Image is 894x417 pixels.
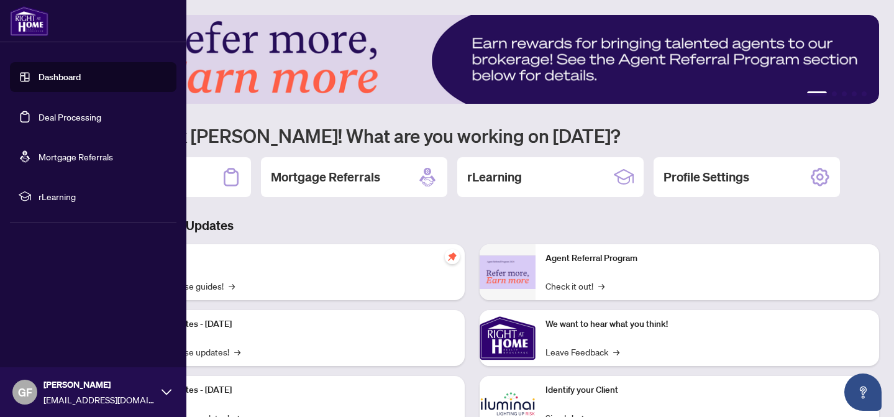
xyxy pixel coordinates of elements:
span: → [234,345,240,359]
span: [EMAIL_ADDRESS][DOMAIN_NAME] [43,393,155,406]
h2: Profile Settings [664,168,749,186]
span: pushpin [445,249,460,264]
button: 3 [842,91,847,96]
h2: Mortgage Referrals [271,168,380,186]
img: Agent Referral Program [480,255,536,290]
h2: rLearning [467,168,522,186]
a: Deal Processing [39,111,101,122]
p: Self-Help [130,252,455,265]
span: rLearning [39,190,168,203]
img: logo [10,6,48,36]
a: Leave Feedback→ [545,345,619,359]
button: 1 [807,91,827,96]
p: Identify your Client [545,383,870,397]
button: Open asap [844,373,882,411]
img: We want to hear what you think! [480,310,536,366]
span: → [229,279,235,293]
h3: Brokerage & Industry Updates [65,217,879,234]
p: Platform Updates - [DATE] [130,318,455,331]
img: Slide 0 [65,15,879,104]
button: 2 [832,91,837,96]
button: 4 [852,91,857,96]
span: [PERSON_NAME] [43,378,155,392]
a: Dashboard [39,71,81,83]
span: → [598,279,604,293]
a: Mortgage Referrals [39,151,113,162]
span: GF [18,383,32,401]
p: We want to hear what you think! [545,318,870,331]
button: 5 [862,91,867,96]
p: Agent Referral Program [545,252,870,265]
h1: Welcome back [PERSON_NAME]! What are you working on [DATE]? [65,124,879,147]
p: Platform Updates - [DATE] [130,383,455,397]
a: Check it out!→ [545,279,604,293]
span: → [613,345,619,359]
